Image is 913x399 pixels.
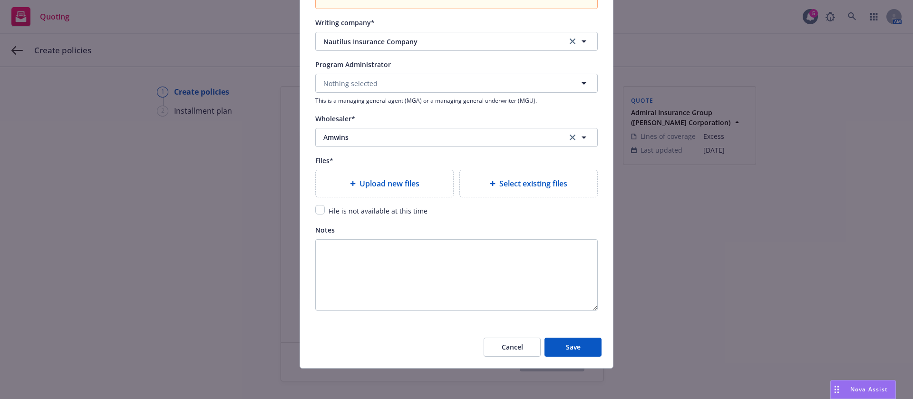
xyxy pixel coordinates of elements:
span: Select existing files [499,178,567,189]
span: Upload new files [359,178,419,189]
button: Cancel [484,338,541,357]
button: Amwinsclear selection [315,128,598,147]
span: Nova Assist [850,385,888,393]
div: Upload new files [315,170,454,197]
button: Save [544,338,602,357]
div: Drag to move [831,380,843,399]
button: Nautilus Insurance Companyclear selection [315,32,598,51]
span: Amwins [323,132,553,142]
a: clear selection [567,132,578,143]
span: This is a managing general agent (MGA) or a managing general underwriter (MGU). [315,97,598,105]
span: Wholesaler* [315,114,355,123]
span: File is not available at this time [329,206,427,215]
button: Nothing selected [315,74,598,93]
span: Program Administrator [315,60,391,69]
span: Writing company* [315,18,375,27]
span: Files* [315,156,333,165]
span: Nothing selected [323,78,378,88]
button: Nova Assist [830,380,896,399]
span: Cancel [502,342,523,351]
span: Nautilus Insurance Company [323,37,553,47]
span: Save [566,342,581,351]
span: Notes [315,225,335,234]
a: clear selection [567,36,578,47]
div: Select existing files [459,170,598,197]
